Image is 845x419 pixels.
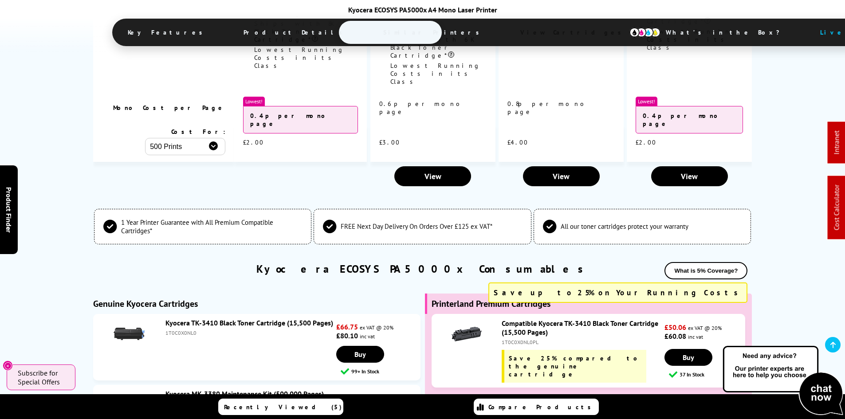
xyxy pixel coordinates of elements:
strong: £66.75 [336,322,358,331]
span: £3.00 [379,138,400,146]
a: Kyocera TK-3410 Black Toner Cartridge (15,500 Pages) [165,318,333,327]
div: 1T0C0X0NL0PL [502,339,662,345]
a: Compatible Kyocera TK-3410 Black Toner Cartridge (15,500 Pages) [502,319,658,337]
b: Genuine Kyocera Cartridges [93,298,198,309]
b: Printerland Premium Cartridges [432,298,550,309]
a: View [523,166,600,186]
a: Recently Viewed (5) [218,399,343,415]
span: ex VAT @ 20% [360,324,393,331]
a: Intranet [832,131,841,155]
strong: £80.10 [336,331,358,340]
div: 37 In Stock [669,370,745,379]
span: Lowest! [636,97,657,106]
span: Lowest Running Costs in its Class [390,62,481,86]
span: inc vat [688,333,703,340]
a: Cost Calculator [832,185,841,231]
span: 1 Year Printer Guarantee with All Premium Compatible Cartridges* [121,218,302,235]
div: 99+ In Stock [341,367,420,376]
span: Product Details [230,22,360,43]
span: Buy [683,353,694,362]
img: Compatible Kyocera TK-3410 Black Toner Cartridge (15,500 Pages) [451,319,482,350]
span: inc vat [360,333,375,340]
img: Open Live Chat window [721,345,845,417]
span: Recently Viewed (5) [224,403,342,411]
span: 0.8p per mono page [507,100,589,116]
a: Kyocera ECOSYS PA5000x Consumables [256,262,589,276]
span: View [681,171,698,181]
span: View [424,171,441,181]
span: Subscribe for Special Offers [18,368,67,386]
a: Compare Products [474,399,599,415]
div: 1T0C0X0NL0 [165,329,334,336]
img: cmyk-icon.svg [629,27,660,37]
span: £4.00 [507,138,528,146]
a: Kyocera MK-3380 Maintenance Kit (500,000 Pages) [165,389,324,398]
span: ex VAT @ 20% [688,325,722,331]
div: 0.4p per mono page [243,106,358,133]
div: Save up to 25% on Your Running Costs [488,282,747,303]
span: Key Features [114,22,220,43]
span: Similar Printers [370,22,497,43]
div: Kyocera ECOSYS PA5000x A4 Mono Laser Printer [112,5,733,14]
span: View [553,171,570,181]
span: Lowest! [243,97,265,106]
strong: £50.06 [664,323,686,332]
span: All our toner cartridges protect your warranty [561,222,688,231]
span: 0.6p per mono page [379,100,465,116]
span: Save 25% compared to the genuine cartridge [509,354,641,378]
button: What is 5% Coverage? [664,262,747,279]
span: View Cartridges [507,21,643,44]
span: Mono Cost per Page [113,104,225,112]
a: View [394,166,471,186]
strong: £205.18 [336,393,362,402]
span: What’s in the Box? [652,22,802,43]
img: Kyocera TK-3410 Black Toner Cartridge (15,500 Pages) [114,318,145,349]
span: Lowest Running Costs in its Class [254,46,345,70]
strong: £60.08 [664,332,686,341]
span: £2.00 [636,138,656,146]
span: Product Finder [4,187,13,232]
div: 0.4p per mono page [636,106,743,133]
a: View [651,166,728,186]
span: Cost For: [171,128,225,136]
span: FREE Next Day Delivery On Orders Over £125 ex VAT* [341,222,492,231]
span: Buy [354,350,366,359]
button: Close [3,360,13,371]
span: £2.00 [243,138,264,146]
span: Compare Products [488,403,596,411]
